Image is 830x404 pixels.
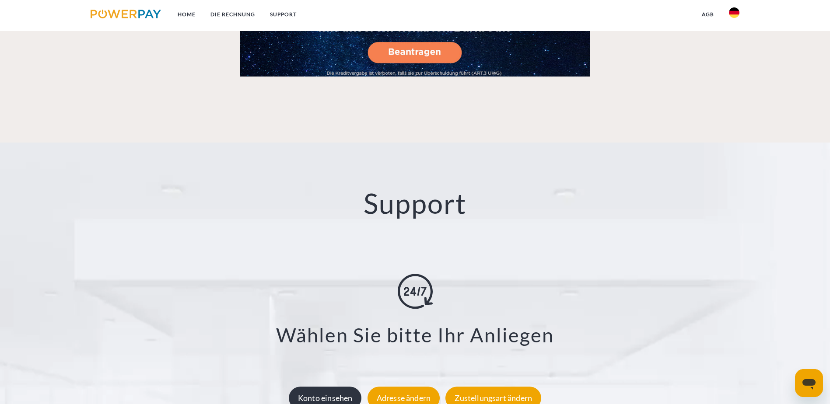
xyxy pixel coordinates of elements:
img: online-shopping.svg [398,274,433,309]
a: Zustellungsart ändern [443,393,543,403]
a: agb [694,7,721,22]
iframe: Schaltfläche zum Öffnen des Messaging-Fensters [795,369,823,397]
img: logo-powerpay.svg [91,10,161,18]
a: Adresse ändern [365,393,442,403]
img: de [729,7,739,18]
a: Konto einsehen [287,393,364,403]
a: Home [170,7,203,22]
a: SUPPORT [263,7,304,22]
a: DIE RECHNUNG [203,7,263,22]
h2: Support [42,186,788,221]
h3: Wählen Sie bitte Ihr Anliegen [53,323,777,348]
